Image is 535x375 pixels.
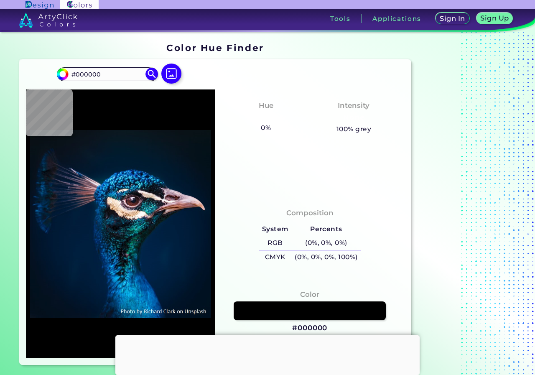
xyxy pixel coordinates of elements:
img: icon search [145,68,158,80]
a: Sign Up [478,13,511,24]
h3: None [252,112,280,122]
h3: Tools [330,15,351,22]
h5: System [259,222,291,236]
iframe: Advertisement [415,40,519,368]
iframe: Advertisement [115,335,420,373]
img: logo_artyclick_colors_white.svg [19,13,78,28]
h5: Sign Up [482,15,508,21]
h4: Intensity [338,99,369,112]
h3: #000000 [292,323,327,333]
input: type color.. [69,69,146,80]
a: Sign In [437,13,468,24]
h3: Applications [372,15,421,22]
h5: CMYK [259,250,291,264]
h5: Percents [291,222,361,236]
h5: 100% grey [336,124,371,135]
h5: 0% [257,122,274,133]
h5: (0%, 0%, 0%) [291,236,361,250]
img: ArtyClick Design logo [25,1,53,9]
img: icon picture [161,64,181,84]
h4: Composition [286,207,334,219]
h1: Color Hue Finder [166,41,264,54]
h5: Sign In [441,15,464,22]
h4: Color [300,288,319,301]
h5: RGB [259,236,291,250]
h4: Hue [259,99,273,112]
h5: (0%, 0%, 0%, 100%) [291,250,361,264]
h3: None [340,112,368,122]
img: img_pavlin.jpg [30,94,211,355]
